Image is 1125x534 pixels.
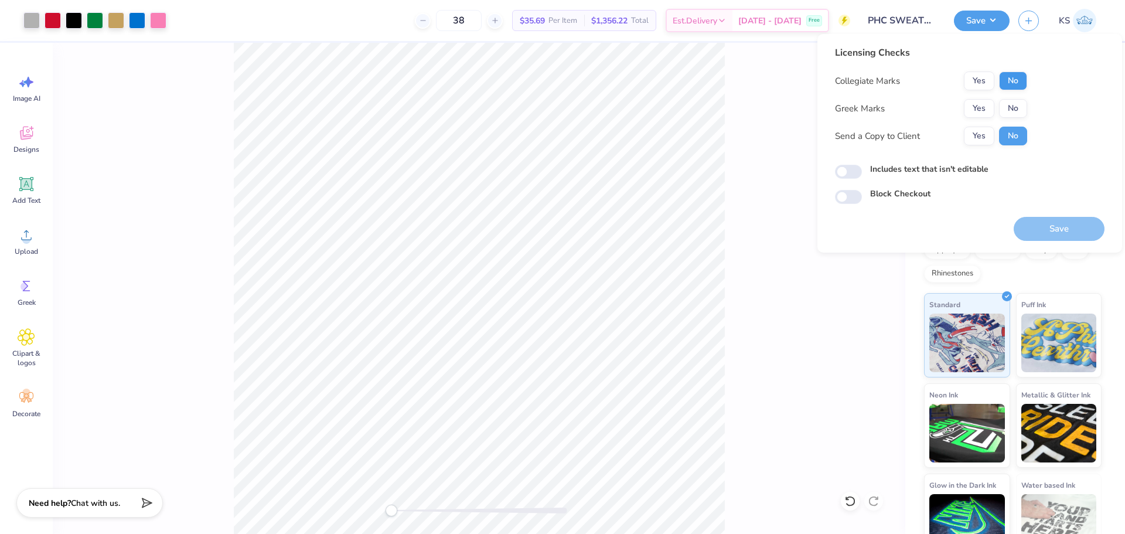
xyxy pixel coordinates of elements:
[548,15,577,27] span: Per Item
[929,479,996,491] span: Glow in the Dark Ink
[929,298,960,311] span: Standard
[13,145,39,154] span: Designs
[835,74,900,88] div: Collegiate Marks
[12,409,40,419] span: Decorate
[520,15,545,27] span: $35.69
[591,15,628,27] span: $1,356.22
[859,9,945,32] input: Untitled Design
[835,130,920,143] div: Send a Copy to Client
[1021,389,1090,401] span: Metallic & Glitter Ink
[15,247,38,256] span: Upload
[929,404,1005,462] img: Neon Ink
[1021,314,1097,372] img: Puff Ink
[1021,298,1046,311] span: Puff Ink
[924,265,981,283] div: Rhinestones
[71,498,120,509] span: Chat with us.
[436,10,482,31] input: – –
[673,15,717,27] span: Est. Delivery
[835,46,1027,60] div: Licensing Checks
[809,16,820,25] span: Free
[386,505,397,516] div: Accessibility label
[1021,404,1097,462] img: Metallic & Glitter Ink
[7,349,46,368] span: Clipart & logos
[999,99,1027,118] button: No
[929,389,958,401] span: Neon Ink
[1059,14,1070,28] span: KS
[738,15,802,27] span: [DATE] - [DATE]
[29,498,71,509] strong: Need help?
[1054,9,1102,32] a: KS
[18,298,36,307] span: Greek
[964,99,994,118] button: Yes
[12,196,40,205] span: Add Text
[1073,9,1096,32] img: Kath Sales
[870,188,930,200] label: Block Checkout
[1021,479,1075,491] span: Water based Ink
[954,11,1010,31] button: Save
[964,127,994,145] button: Yes
[870,163,988,175] label: Includes text that isn't editable
[929,314,1005,372] img: Standard
[999,127,1027,145] button: No
[999,72,1027,90] button: No
[13,94,40,103] span: Image AI
[835,102,885,115] div: Greek Marks
[631,15,649,27] span: Total
[964,72,994,90] button: Yes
